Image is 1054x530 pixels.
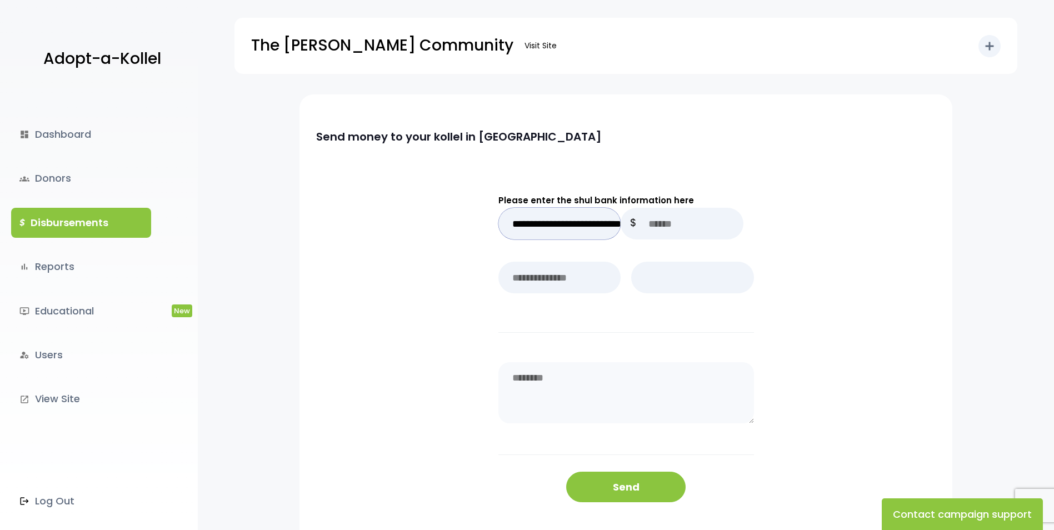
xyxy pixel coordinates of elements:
a: groupsDonors [11,163,151,193]
i: ondemand_video [19,306,29,316]
p: The [PERSON_NAME] Community [251,32,513,59]
i: dashboard [19,129,29,139]
button: add [978,35,1001,57]
button: Contact campaign support [882,498,1043,530]
a: Adopt-a-Kollel [38,32,161,86]
button: Send [566,472,686,502]
a: bar_chartReports [11,252,151,282]
span: groups [19,174,29,184]
i: launch [19,394,29,404]
p: $ [621,208,646,239]
a: Log Out [11,486,151,516]
a: dashboardDashboard [11,119,151,149]
a: ondemand_videoEducationalNew [11,296,151,326]
a: manage_accountsUsers [11,340,151,370]
i: $ [19,215,25,231]
i: add [983,39,996,53]
p: Please enter the shul bank information here [498,193,754,208]
span: New [172,304,192,317]
i: manage_accounts [19,350,29,360]
i: bar_chart [19,262,29,272]
p: Send money to your kollel in [GEOGRAPHIC_DATA] [316,128,909,146]
a: $Disbursements [11,208,151,238]
p: Adopt-a-Kollel [43,45,161,73]
a: launchView Site [11,384,151,414]
a: Visit Site [519,35,562,57]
